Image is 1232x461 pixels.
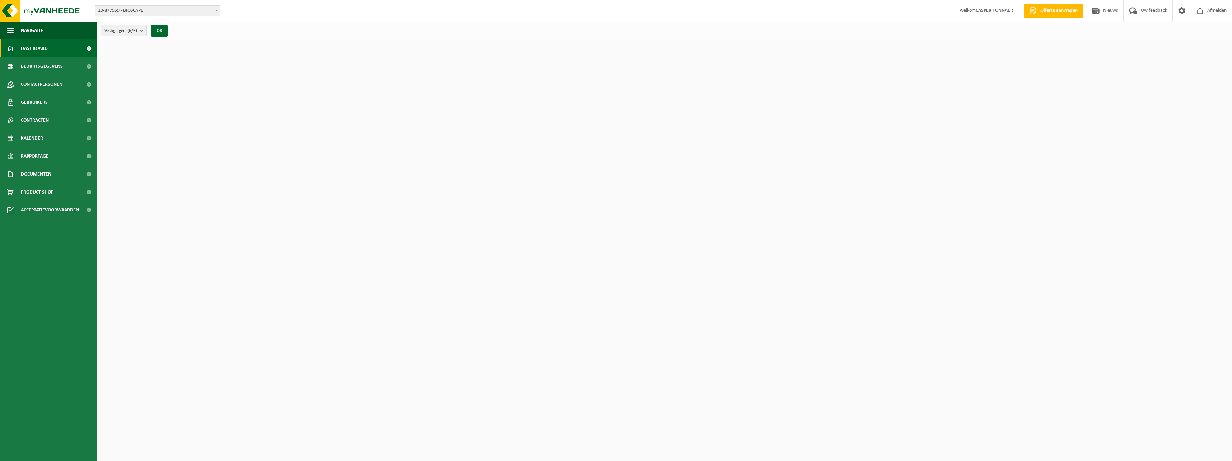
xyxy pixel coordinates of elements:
span: Offerte aanvragen [1039,7,1079,14]
count: (6/6) [127,28,137,33]
span: Documenten [21,165,51,183]
span: Contactpersonen [21,75,62,93]
span: 10-877559 - BIOSCAPE [95,6,220,16]
span: Gebruikers [21,93,48,111]
span: 10-877559 - BIOSCAPE [95,5,220,16]
button: OK [151,25,168,37]
span: Navigatie [21,22,43,39]
strong: CASPER TONNAER [976,8,1013,13]
span: Kalender [21,129,43,147]
span: Vestigingen [104,25,137,36]
a: Offerte aanvragen [1024,4,1083,18]
button: Vestigingen(6/6) [101,25,147,36]
span: Product Shop [21,183,53,201]
span: Contracten [21,111,49,129]
span: Acceptatievoorwaarden [21,201,79,219]
span: Rapportage [21,147,48,165]
span: Bedrijfsgegevens [21,57,63,75]
span: Dashboard [21,39,48,57]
